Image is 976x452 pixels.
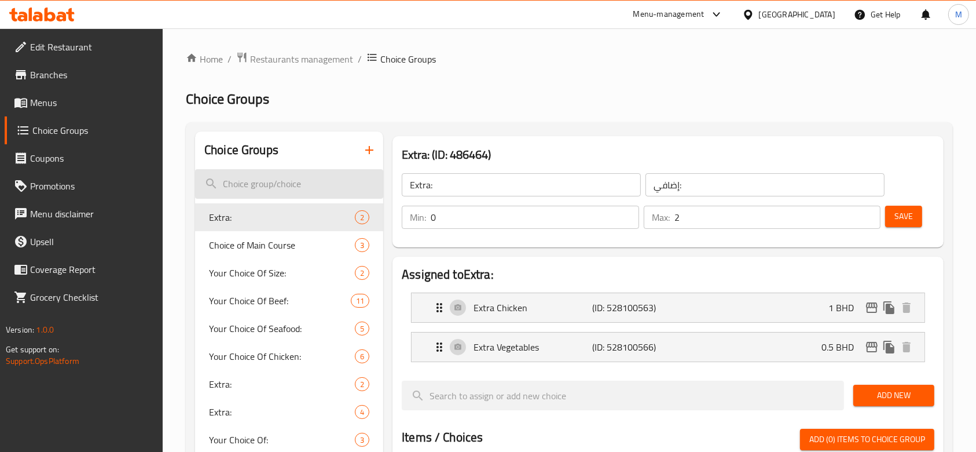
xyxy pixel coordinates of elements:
li: Expand [402,327,934,367]
span: 3 [355,240,369,251]
a: Home [186,52,223,66]
span: Coverage Report [30,263,154,276]
span: 5 [355,323,369,334]
input: search [402,381,844,410]
a: Coverage Report [5,256,163,283]
h3: Extra: (ID: 486464) [402,145,934,164]
div: Expand [412,293,924,322]
a: Grocery Checklist [5,283,163,311]
span: 3 [355,435,369,446]
button: Add New [853,385,934,406]
span: Edit Restaurant [30,40,154,54]
a: Upsell [5,228,163,256]
span: 2 [355,268,369,279]
div: [GEOGRAPHIC_DATA] [759,8,835,21]
span: Add (0) items to choice group [809,432,925,447]
div: Choices [355,377,369,391]
div: Choice of Main Course3 [195,231,383,259]
span: Your Choice Of Chicken: [209,349,355,363]
p: 1 BHD [828,301,863,315]
span: Version: [6,322,34,337]
button: edit [863,299,880,316]
span: Coupons [30,151,154,165]
a: Promotions [5,172,163,200]
a: Coupons [5,144,163,172]
li: / [358,52,362,66]
a: Choice Groups [5,116,163,144]
input: search [195,169,383,199]
button: delete [898,299,915,316]
a: Restaurants management [236,52,353,67]
div: Choices [355,238,369,252]
span: Choice Groups [380,52,436,66]
span: Your Choice Of Beef: [209,294,351,308]
h2: Items / Choices [402,429,483,446]
button: duplicate [880,299,898,316]
span: Choice Groups [32,123,154,137]
p: 0.5 BHD [821,340,863,354]
span: 1.0.0 [36,322,54,337]
div: Your Choice Of Seafood:5 [195,315,383,342]
button: delete [898,338,915,356]
div: Choices [355,266,369,280]
span: Choice Groups [186,86,269,112]
button: Add (0) items to choice group [800,429,934,450]
li: / [228,52,232,66]
li: Expand [402,288,934,327]
p: Extra Chicken [474,301,592,315]
span: 11 [351,296,369,307]
p: (ID: 528100566) [592,340,672,354]
div: Expand [412,333,924,362]
span: Add New [863,388,925,403]
div: Choices [355,322,369,336]
span: 2 [355,379,369,390]
div: Choices [355,433,369,447]
button: Save [885,206,922,227]
nav: breadcrumb [186,52,953,67]
div: Extra:4 [195,398,383,426]
div: Extra:2 [195,370,383,398]
a: Menu disclaimer [5,200,163,228]
span: Grocery Checklist [30,290,154,304]
div: Your Choice Of Size:2 [195,259,383,287]
p: Min: [410,210,426,224]
span: Menu disclaimer [30,207,154,221]
a: Edit Restaurant [5,33,163,61]
div: Choices [355,210,369,224]
span: 4 [355,407,369,418]
button: duplicate [880,338,898,356]
button: edit [863,338,880,356]
a: Branches [5,61,163,89]
span: 6 [355,351,369,362]
h2: Choice Groups [204,141,278,159]
div: Choices [355,405,369,419]
span: Extra: [209,210,355,224]
div: Choices [351,294,369,308]
span: Your Choice Of Size: [209,266,355,280]
p: (ID: 528100563) [592,301,672,315]
p: Extra Vegetables [474,340,592,354]
span: Your Choice Of Seafood: [209,322,355,336]
span: M [955,8,962,21]
p: Max: [652,210,670,224]
div: Your Choice Of Chicken:6 [195,342,383,370]
a: Support.OpsPlatform [6,353,79,369]
span: Your Choice Of: [209,433,355,447]
span: Get support on: [6,342,59,357]
span: Branches [30,68,154,82]
span: Restaurants management [250,52,353,66]
a: Menus [5,89,163,116]
div: Your Choice Of Beef:11 [195,287,383,315]
span: Save [894,209,913,224]
span: 2 [355,212,369,223]
div: Choices [355,349,369,363]
div: Menu-management [633,8,705,21]
span: Upsell [30,235,154,249]
span: Extra: [209,377,355,391]
div: Extra:2 [195,203,383,231]
h2: Assigned to Extra: [402,266,934,283]
span: Choice of Main Course [209,238,355,252]
span: Extra: [209,405,355,419]
span: Promotions [30,179,154,193]
span: Menus [30,96,154,110]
